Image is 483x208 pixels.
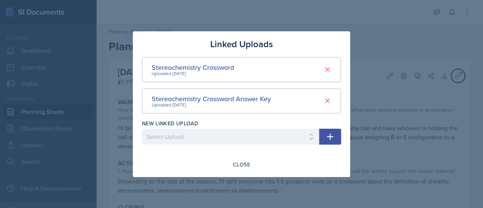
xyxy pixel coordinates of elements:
h3: Linked Uploads [210,37,273,51]
label: New Linked Upload [142,120,198,127]
div: Stereochemistry Crossword [152,62,234,72]
div: Uploaded [DATE] [152,70,234,77]
div: Stereochemistry Crossword Answer Key [152,94,271,104]
div: Close [233,162,250,168]
div: Uploaded [DATE] [152,102,271,108]
button: Close [228,158,255,171]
